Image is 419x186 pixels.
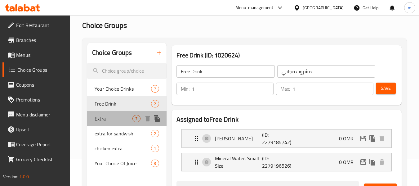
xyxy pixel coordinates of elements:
[2,122,70,137] a: Upsell
[151,131,158,137] span: 2
[2,152,70,167] a: Grocery Checklist
[176,115,397,124] h2: Assigned to Free Drink
[87,156,166,171] div: Your Choice Of Juice3
[215,155,262,170] p: Mineral Water, Small Size
[303,4,344,11] div: [GEOGRAPHIC_DATA]
[16,51,65,59] span: Menus
[87,111,166,126] div: Extra7deleteduplicate
[182,129,391,147] div: Expand
[408,4,412,11] span: m
[151,161,158,166] span: 3
[2,137,70,152] a: Coverage Report
[82,18,127,32] span: Choice Groups
[377,134,386,143] button: delete
[2,107,70,122] a: Menu disclaimer
[87,141,166,156] div: chicken extra1
[339,135,359,142] p: 0 OMR
[181,85,189,93] p: Min:
[215,135,262,142] p: [PERSON_NAME]
[377,157,386,167] button: delete
[95,130,151,137] span: extra for sandwish
[151,160,159,167] div: Choices
[152,114,162,123] button: duplicate
[133,116,140,122] span: 7
[151,146,158,152] span: 1
[16,36,65,44] span: Branches
[182,153,391,171] div: Expand
[262,131,294,146] p: (ID: 2279185742)
[95,160,151,167] span: Your Choice Of Juice
[16,96,65,103] span: Promotions
[16,21,65,29] span: Edit Restaurant
[339,158,359,166] p: 0 OMR
[2,48,70,62] a: Menus
[359,134,368,143] button: edit
[176,150,397,174] li: Expand
[2,77,70,92] a: Coupons
[368,157,377,167] button: duplicate
[2,33,70,48] a: Branches
[176,50,397,60] h3: Free Drink (ID: 1020624)
[3,173,18,181] span: Version:
[19,173,29,181] span: 1.0.0
[151,101,158,107] span: 2
[151,145,159,152] div: Choices
[381,84,391,92] span: Save
[87,63,166,79] input: search
[151,85,159,93] div: Choices
[235,4,274,11] div: Menu-management
[2,62,70,77] a: Choice Groups
[95,100,151,107] span: Free Drink
[376,83,396,94] button: Save
[16,111,65,118] span: Menu disclaimer
[95,115,132,122] span: Extra
[16,141,65,148] span: Coverage Report
[143,114,152,123] button: delete
[262,155,294,170] p: (ID: 2279196526)
[95,85,151,93] span: Your Choice Drinks
[368,134,377,143] button: duplicate
[280,85,290,93] p: Max:
[2,92,70,107] a: Promotions
[16,126,65,133] span: Upsell
[87,96,166,111] div: Free Drink2
[359,157,368,167] button: edit
[16,81,65,88] span: Coupons
[2,18,70,33] a: Edit Restaurant
[17,66,65,74] span: Choice Groups
[151,130,159,137] div: Choices
[151,86,158,92] span: 7
[87,126,166,141] div: extra for sandwish2
[132,115,140,122] div: Choices
[95,145,151,152] span: chicken extra
[92,48,132,57] h2: Choice Groups
[176,127,397,150] li: Expand
[151,100,159,107] div: Choices
[87,81,166,96] div: Your Choice Drinks7
[16,156,65,163] span: Grocery Checklist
